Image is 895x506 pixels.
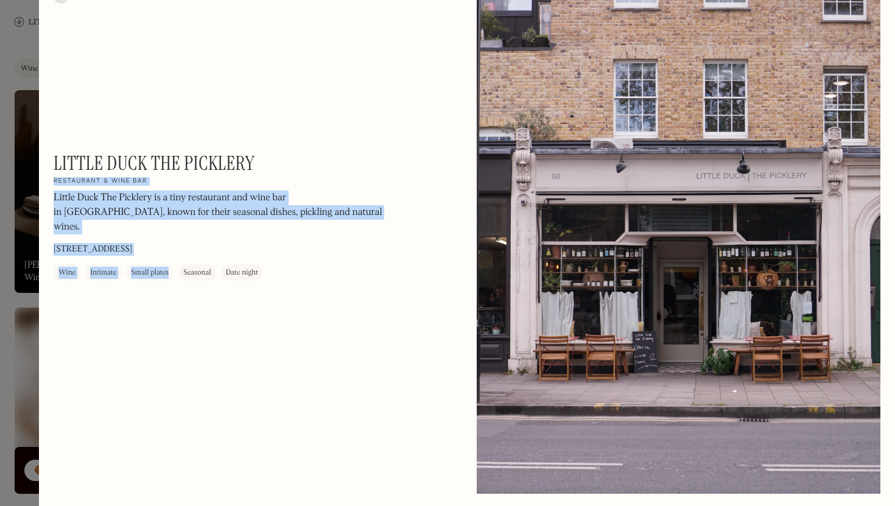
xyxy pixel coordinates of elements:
[54,152,254,175] h1: Little Duck The Picklery
[90,267,116,279] div: Intimate
[183,267,211,279] div: Seasonal
[54,191,382,235] p: Little Duck The Picklery is a tiny restaurant and wine bar in [GEOGRAPHIC_DATA], known for their ...
[226,267,258,279] div: Date night
[54,244,132,256] p: [STREET_ADDRESS]
[54,178,147,186] h2: Restaurant & wine bar
[58,267,75,279] div: Wine
[131,267,169,279] div: Small plates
